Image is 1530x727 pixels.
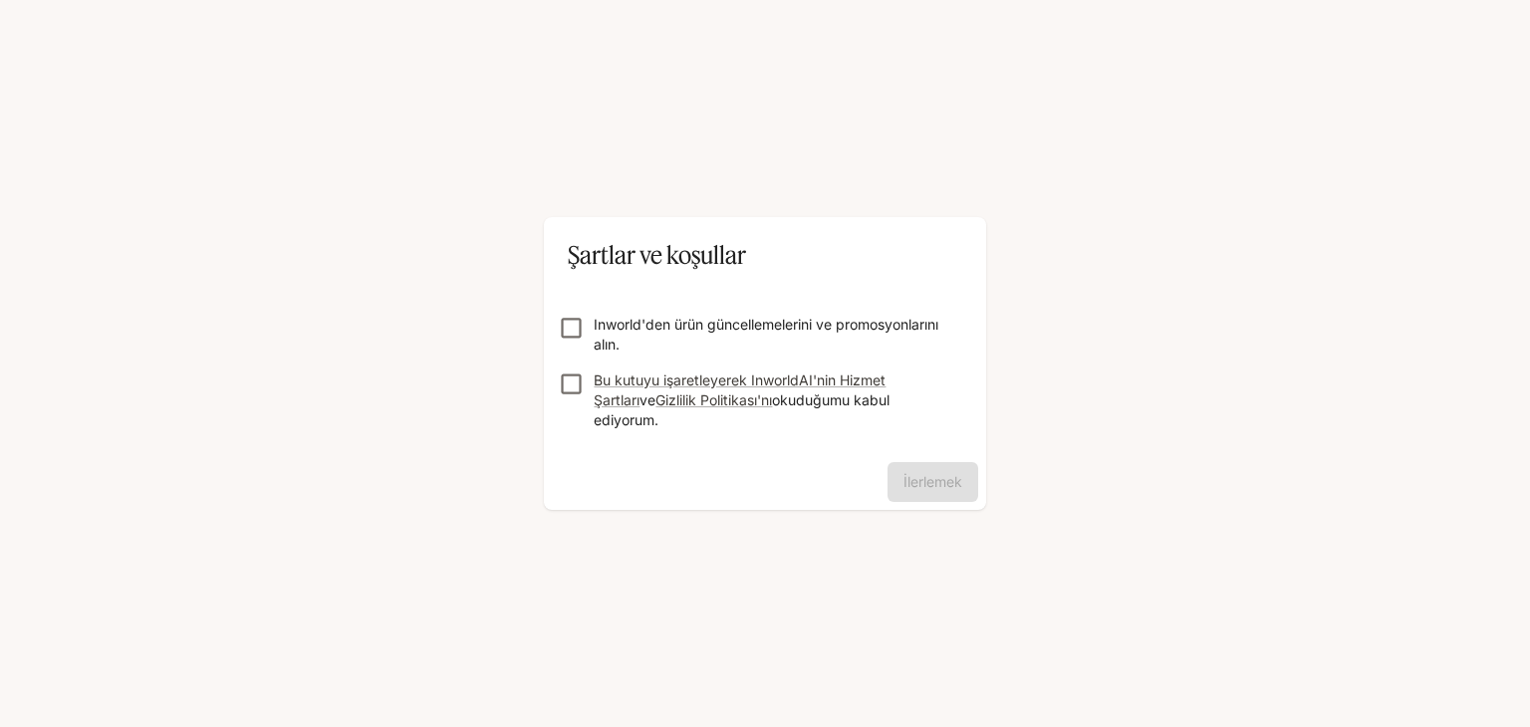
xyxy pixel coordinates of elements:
font: ve [639,391,655,408]
font: . [654,411,658,428]
font: Şartlar ve koşullar [568,240,746,270]
font: Inworld'den ürün güncellemelerini ve promosyonlarını alın. [594,316,938,353]
a: Gizlilik Politikası'nı [655,391,772,408]
a: Bu kutuyu işaretleyerek InworldAI'nin Hizmet Şartları [594,371,886,408]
